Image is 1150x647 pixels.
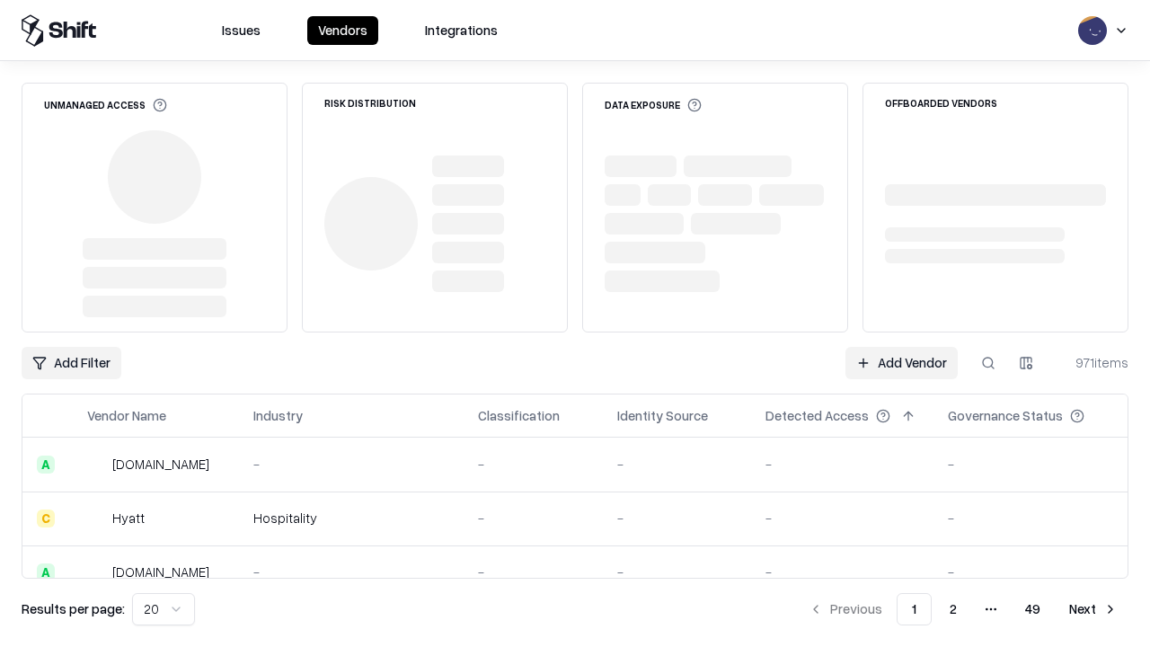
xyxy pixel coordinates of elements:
div: - [765,563,919,581]
p: Results per page: [22,599,125,618]
div: - [478,563,588,581]
div: C [37,510,55,527]
div: Hyatt [112,509,145,527]
div: - [478,455,588,474]
div: Governance Status [948,406,1063,425]
button: Next [1058,593,1128,625]
div: - [948,455,1113,474]
div: - [765,455,919,474]
button: Add Filter [22,347,121,379]
div: - [765,509,919,527]
div: - [617,509,737,527]
div: 971 items [1057,353,1128,372]
div: Offboarded Vendors [885,98,997,108]
div: Data Exposure [605,98,702,112]
button: 49 [1011,593,1055,625]
div: - [253,563,449,581]
div: - [253,455,449,474]
div: Identity Source [617,406,708,425]
a: Add Vendor [845,347,958,379]
div: - [948,509,1113,527]
nav: pagination [798,593,1128,625]
div: - [948,563,1113,581]
button: 1 [897,593,932,625]
div: - [617,455,737,474]
div: [DOMAIN_NAME] [112,563,209,581]
button: Integrations [414,16,509,45]
div: A [37,456,55,474]
div: [DOMAIN_NAME] [112,455,209,474]
img: Hyatt [87,510,105,527]
img: primesec.co.il [87,563,105,581]
div: Unmanaged Access [44,98,167,112]
div: Hospitality [253,509,449,527]
img: intrado.com [87,456,105,474]
div: Classification [478,406,560,425]
div: Industry [253,406,303,425]
div: - [617,563,737,581]
div: Risk Distribution [324,98,416,108]
button: 2 [935,593,971,625]
div: Detected Access [765,406,869,425]
div: A [37,563,55,581]
div: Vendor Name [87,406,166,425]
button: Vendors [307,16,378,45]
div: - [478,509,588,527]
button: Issues [211,16,271,45]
